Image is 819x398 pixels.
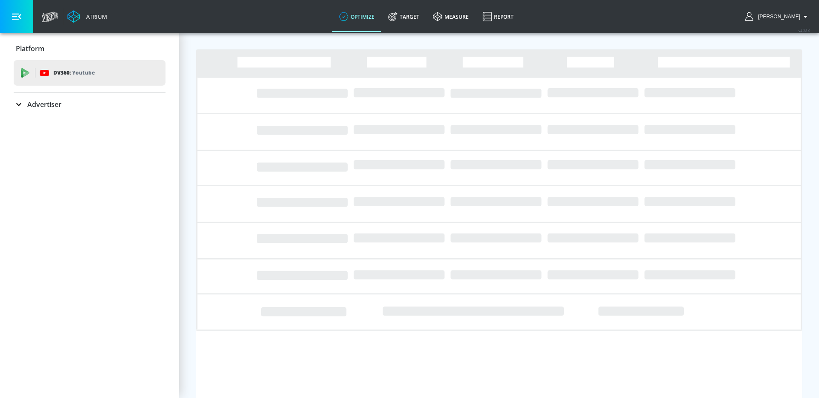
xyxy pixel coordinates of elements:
span: login as: anthony.rios@zefr.com [755,14,800,20]
p: Youtube [72,68,95,77]
a: measure [426,1,476,32]
div: Platform [14,37,166,61]
div: Atrium [83,13,107,20]
div: DV360: Youtube [14,60,166,86]
a: Target [381,1,426,32]
p: Advertiser [27,100,61,109]
a: Atrium [67,10,107,23]
span: v 4.28.0 [799,28,810,33]
button: [PERSON_NAME] [745,12,810,22]
p: DV360: [53,68,95,78]
div: Advertiser [14,92,166,116]
a: Report [476,1,520,32]
p: Platform [16,44,44,53]
a: optimize [332,1,381,32]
